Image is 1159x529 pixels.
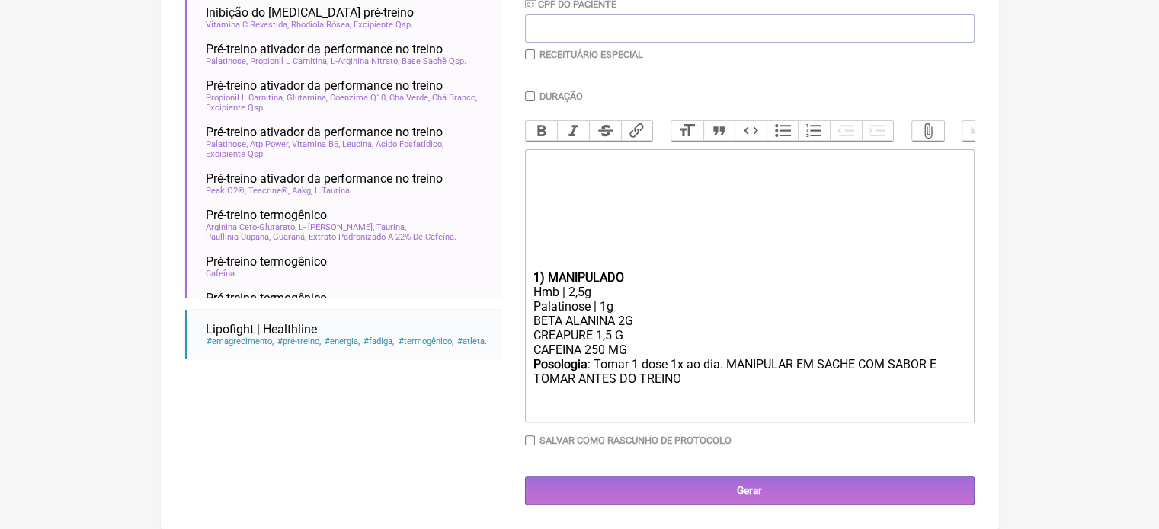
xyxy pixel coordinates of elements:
[206,103,265,113] span: Excipiente Qsp
[525,476,975,505] input: Gerar
[533,314,965,357] div: BETA ALANINA 2G CREAPURE 1,5 G CAFEINA 250 MG
[389,93,430,103] span: Chá Verde
[767,121,799,141] button: Bullets
[206,291,327,305] span: Pré-treino termogênico
[432,93,477,103] span: Chá Branco
[539,435,732,446] label: Salvar como rascunho de Protocolo
[862,121,894,141] button: Increase Level
[456,336,488,346] span: atleta
[324,336,360,346] span: energia
[703,121,735,141] button: Quote
[206,222,296,232] span: Arginina Ceto-Glutarato
[533,357,965,416] div: : Tomar 1 dose 1x ao dia. MANIPULAR EM SACHE COM SABOR E TOMAR ANTES DO TREINO ㅤ
[671,121,703,141] button: Heading
[376,139,443,149] span: Acido Fosfatídico
[206,269,237,279] span: Cafeína
[912,121,944,141] button: Attach Files
[315,186,352,196] span: L Taurina
[206,322,317,336] span: Lipofight | Healthline
[397,336,453,346] span: termogênico
[330,93,387,103] span: Coenzima Q10
[206,208,327,222] span: Pré-treino termogênico
[206,149,265,159] span: Excipiente Qsp
[206,93,284,103] span: Propionil L Carnitina
[206,78,443,93] span: Pré-treino ativador da performance no treino
[962,121,994,141] button: Undo
[206,254,327,269] span: Pré-treino termogênico
[376,222,406,232] span: Taurina
[533,270,623,285] strong: 1) MANIPULADO
[292,186,312,196] span: Aakg
[206,139,248,149] span: Palatinose
[526,121,558,141] button: Bold
[206,125,443,139] span: Pré-treino ativador da performance no treino
[830,121,862,141] button: Decrease Level
[539,49,643,60] label: Receituário Especial
[533,299,965,314] div: Palatinose | 1g
[533,357,587,371] strong: Posologia
[735,121,767,141] button: Code
[589,121,621,141] button: Strikethrough
[299,222,374,232] span: L- [PERSON_NAME]
[331,56,399,66] span: L-Arginina Nitrato
[533,285,965,299] div: Hmb | 2,5g
[798,121,830,141] button: Numbers
[206,56,248,66] span: Palatinose
[277,336,322,346] span: pré-treino
[342,139,373,149] span: Leucina
[206,336,274,346] span: emagrecimento
[539,91,583,102] label: Duração
[287,93,328,103] span: Glutamina
[354,20,413,30] span: Excipiente Qsp
[363,336,395,346] span: fadiga
[206,171,443,186] span: Pré-treino ativador da performance no treino
[402,56,466,66] span: Base Sachê Qsp
[248,186,290,196] span: Teacrine®
[621,121,653,141] button: Link
[291,20,351,30] span: Rhodiola Rósea
[250,139,290,149] span: Atp Power
[292,139,340,149] span: Vitamina B6
[206,5,414,20] span: Inibição do [MEDICAL_DATA] pré-treino
[206,186,246,196] span: Peak O2®
[206,20,289,30] span: Vitamina C Revestida
[206,232,456,242] span: Paullinia Cupana, Guaraná, Extrato Padronizado A 22% De Cafeína
[557,121,589,141] button: Italic
[206,42,443,56] span: Pré-treino ativador da performance no treino
[250,56,328,66] span: Propionil L Carnitina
